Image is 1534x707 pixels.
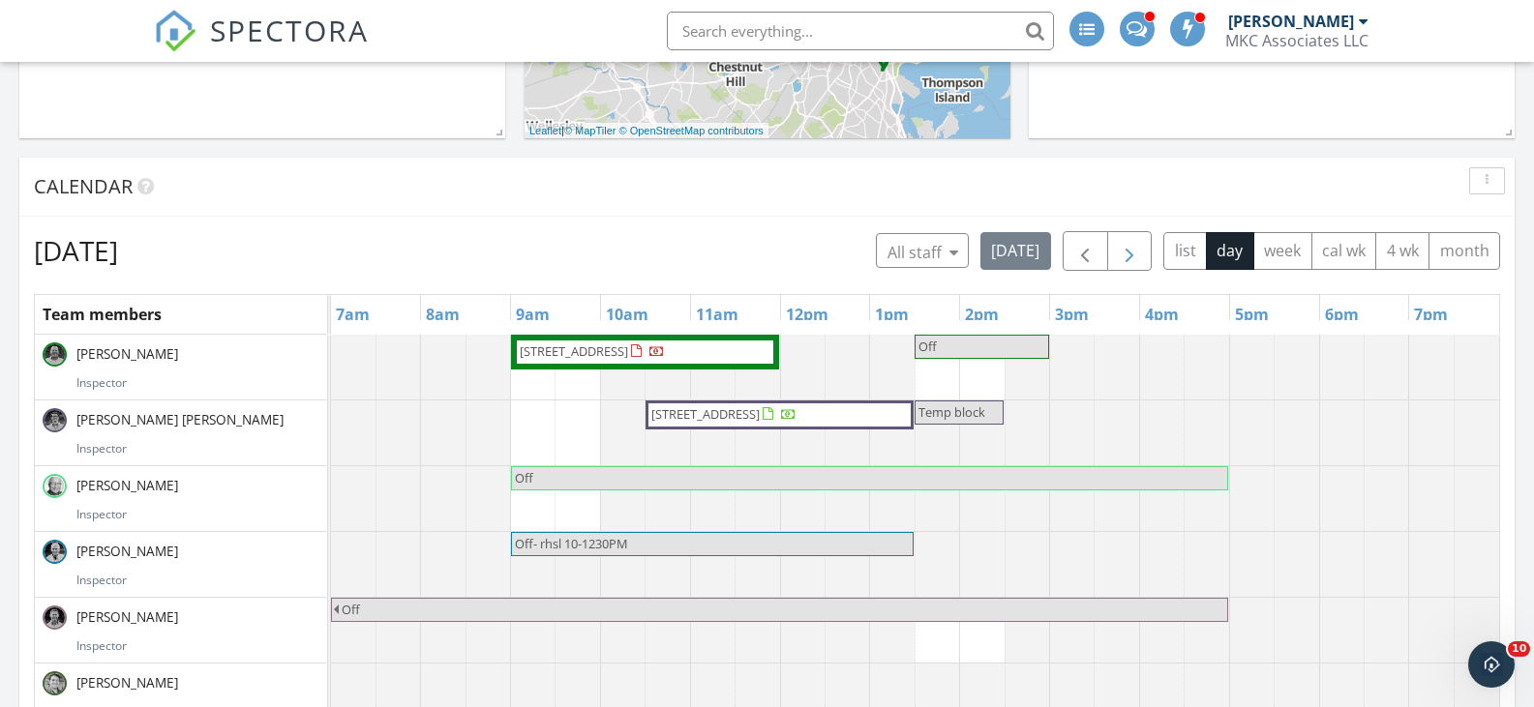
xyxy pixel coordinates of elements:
button: day [1206,232,1254,270]
a: 7am [331,299,375,330]
img: tom_head_bw.jpg [43,342,67,367]
div: MKC Associates LLC [1225,31,1369,50]
span: Off [515,469,533,486]
button: week [1253,232,1312,270]
button: Previous day [1063,231,1108,271]
img: rob_head_bw.jpg [43,540,67,564]
span: [PERSON_NAME] [73,344,182,364]
span: [STREET_ADDRESS] [651,405,760,423]
button: [DATE] [980,232,1051,270]
div: Inspector [76,637,318,655]
a: 11am [691,299,743,330]
span: [PERSON_NAME] [73,476,182,495]
a: © OpenStreetMap contributors [619,125,764,136]
a: SPECTORA [154,26,369,67]
h2: [DATE] [34,231,118,270]
input: Search everything... [667,12,1054,50]
a: 7pm [1409,299,1453,330]
span: SPECTORA [210,10,369,50]
img: jack_head_bw.jpg [43,605,67,630]
div: Inspector [76,506,318,523]
span: Off- rhsl 10-1230PM [515,535,628,552]
a: 3pm [1050,299,1094,330]
a: 6pm [1320,299,1364,330]
div: Inspector [76,440,318,457]
span: Off [342,601,360,618]
img: patrick_geddes_home_inspector.jpg [43,671,67,695]
img: jack_mason_home_inspector.jpg [43,474,67,498]
a: 5pm [1230,299,1274,330]
span: [PERSON_NAME] [PERSON_NAME] [73,410,287,429]
span: [PERSON_NAME] [73,542,182,561]
div: [PERSON_NAME] [1228,12,1354,31]
div: | [525,123,768,139]
span: Off [918,338,937,355]
button: 4 wk [1375,232,1429,270]
div: Inspector [76,374,318,392]
a: 2pm [960,299,1004,330]
a: 10am [601,299,653,330]
button: All staff [876,233,969,268]
div: All staff [887,241,958,264]
div: Inspector [76,572,318,589]
iframe: Intercom live chat [1468,641,1515,688]
img: The Best Home Inspection Software - Spectora [154,10,196,52]
a: 9am [511,299,555,330]
a: © MapTiler [564,125,617,136]
a: 4pm [1140,299,1184,330]
button: cal wk [1311,232,1377,270]
a: 12pm [781,299,833,330]
span: [PERSON_NAME] [73,673,182,692]
span: Team members [43,304,162,325]
span: 10 [1508,641,1530,657]
img: miner_head_bw.jpg [43,408,67,432]
span: [STREET_ADDRESS] [520,342,628,360]
span: Calendar [34,173,133,199]
span: Temp block [918,403,985,421]
span: [PERSON_NAME] [73,607,182,627]
button: Next day [1107,231,1153,271]
button: month [1429,232,1500,270]
a: 8am [421,299,465,330]
a: 1pm [870,299,914,330]
button: list [1163,232,1207,270]
a: Leaflet [529,125,561,136]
